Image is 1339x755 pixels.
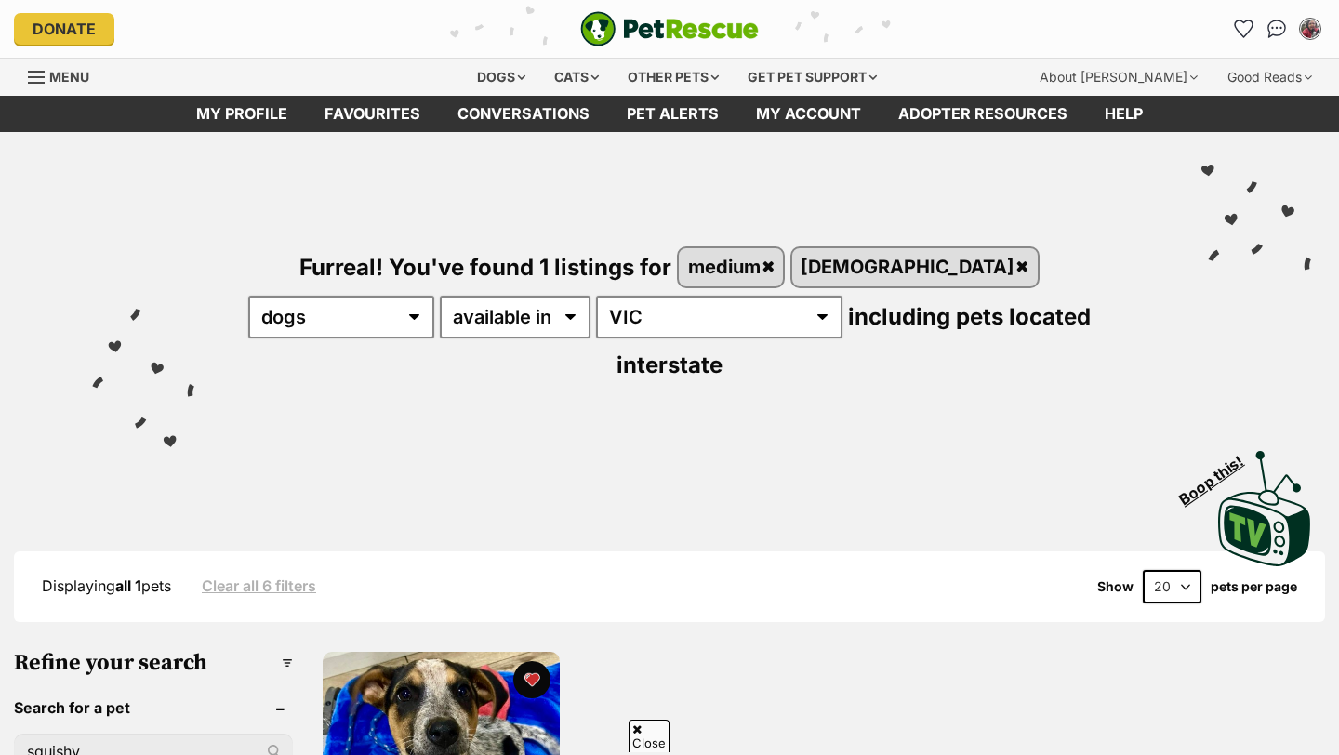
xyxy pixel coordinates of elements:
a: Conversations [1262,14,1292,44]
label: pets per page [1211,579,1297,594]
span: including pets located interstate [616,303,1091,378]
div: Get pet support [735,59,890,96]
div: Cats [541,59,612,96]
div: Good Reads [1214,59,1325,96]
span: Close [629,720,669,752]
span: Show [1097,579,1134,594]
a: Menu [28,59,102,92]
a: Favourites [306,96,439,132]
a: conversations [439,96,608,132]
a: Clear all 6 filters [202,577,316,594]
img: logo-e224e6f780fb5917bec1dbf3a21bbac754714ae5b6737aabdf751b685950b380.svg [580,11,759,46]
div: About [PERSON_NAME] [1027,59,1211,96]
h3: Refine your search [14,650,293,676]
a: [DEMOGRAPHIC_DATA] [792,248,1038,286]
a: My profile [178,96,306,132]
a: PetRescue [580,11,759,46]
img: PetRescue TV logo [1218,451,1311,566]
a: medium [679,248,783,286]
header: Search for a pet [14,699,293,716]
a: Pet alerts [608,96,737,132]
span: Menu [49,69,89,85]
a: My account [737,96,880,132]
div: Other pets [615,59,732,96]
a: Adopter resources [880,96,1086,132]
img: chat-41dd97257d64d25036548639549fe6c8038ab92f7586957e7f3b1b290dea8141.svg [1267,20,1287,38]
a: Favourites [1228,14,1258,44]
div: Dogs [464,59,538,96]
button: My account [1295,14,1325,44]
a: Help [1086,96,1161,132]
img: Carola M profile pic [1301,20,1319,38]
strong: all 1 [115,576,141,595]
button: favourite [513,661,550,698]
a: Donate [14,13,114,45]
span: Furreal! You've found 1 listings for [299,253,671,280]
ul: Account quick links [1228,14,1325,44]
span: Displaying pets [42,576,171,595]
span: Boop this! [1176,441,1262,508]
a: Boop this! [1218,434,1311,570]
